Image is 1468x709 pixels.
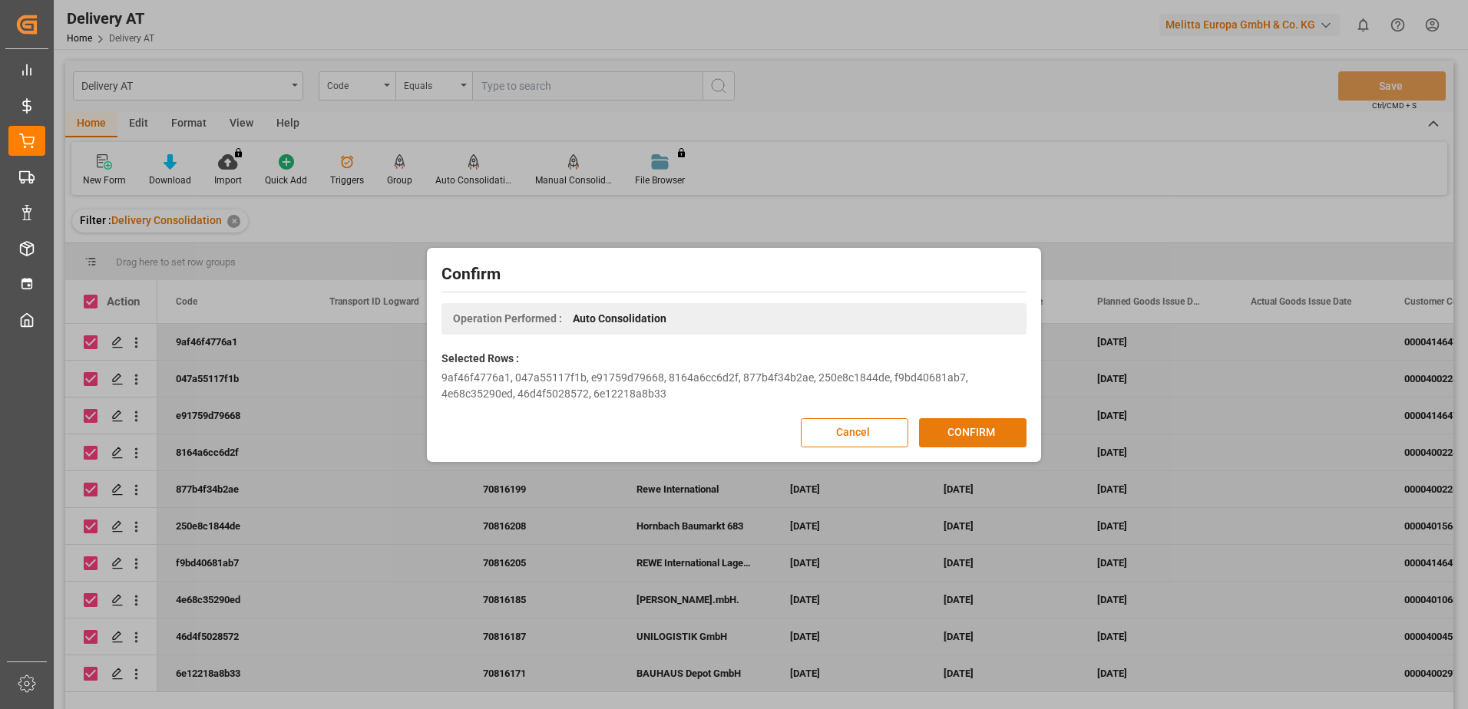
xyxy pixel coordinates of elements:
[441,262,1027,287] h2: Confirm
[453,311,562,327] span: Operation Performed :
[441,351,519,367] label: Selected Rows :
[919,418,1027,447] button: CONFIRM
[801,418,908,447] button: Cancel
[441,370,1027,402] div: 9af46f4776a1, 047a55117f1b, e91759d79668, 8164a6cc6d2f, 877b4f34b2ae, 250e8c1844de, f9bd40681ab7,...
[573,311,666,327] span: Auto Consolidation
